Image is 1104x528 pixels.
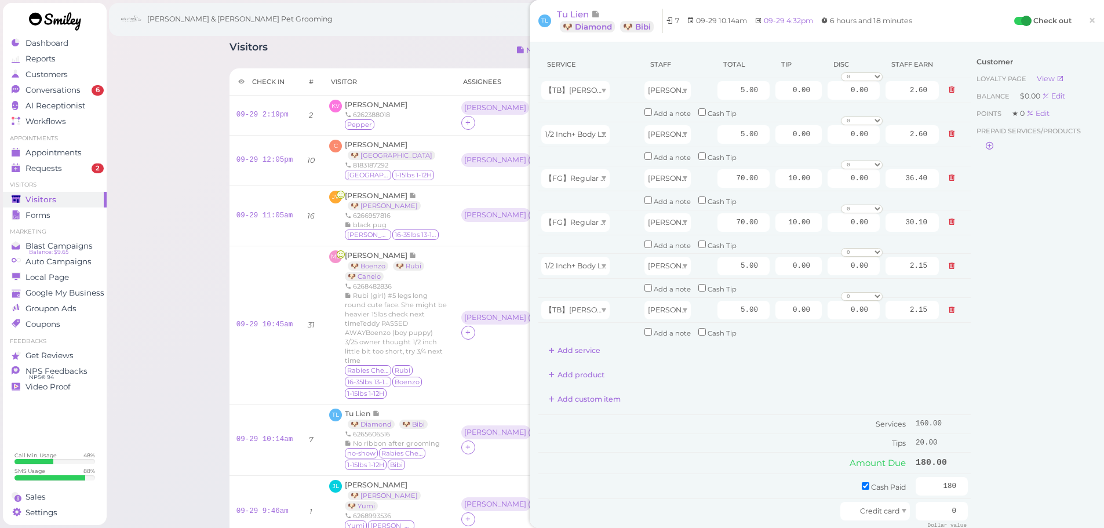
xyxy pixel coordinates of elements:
small: Add a note [654,242,691,250]
span: 2 [92,163,104,174]
a: 🐶 [GEOGRAPHIC_DATA] [348,151,435,160]
span: Get Reviews [25,351,74,361]
a: 🐶 Rubi [393,261,424,271]
i: 1 [309,507,312,516]
span: Note [409,251,417,260]
span: Rabies Checked [345,365,391,376]
a: 09-29 11:05am [236,212,293,220]
a: 🐶 [PERSON_NAME] [348,491,421,500]
span: 1/2 Inch+ Body Length [545,261,624,270]
div: 6268993536 [345,511,447,520]
div: SMS Usage [14,467,45,475]
a: [PERSON_NAME] [345,100,407,109]
a: 🐶 Yumi [345,501,378,511]
td: Tips [538,434,913,452]
th: Discount [825,51,883,78]
td: Services [538,414,913,434]
a: [PERSON_NAME] 🐶 Boenzo 🐶 Rubi 🐶 Canelo [345,251,427,281]
a: NPS Feedbacks NPS® 94 [3,363,107,379]
a: Edit [1042,92,1065,100]
span: Boenzo [392,377,422,387]
a: Edit [1026,109,1050,118]
span: [PERSON_NAME] & [PERSON_NAME] Pet Grooming [147,3,333,35]
span: black pug [353,221,387,229]
a: Blast Campaigns Balance: $9.65 [3,238,107,254]
div: [PERSON_NAME] (Bibi) [PERSON_NAME] (Diamond) [461,425,606,440]
a: Local Page [3,270,107,285]
td: 160.00 [913,414,971,434]
a: 09-29 2:19pm [236,111,289,119]
a: Sales [3,489,107,505]
small: Cash Tip [708,285,737,293]
small: Add a note [654,285,691,293]
span: Conversations [25,85,81,95]
span: Balance [977,92,1011,100]
span: 16-35lbs 13-15H [392,230,439,240]
a: 🐶 Canelo [345,272,384,281]
span: Pepper [345,119,374,130]
small: Add a note [654,198,691,206]
div: Call Min. Usage [14,451,57,459]
div: [PERSON_NAME] ( [PERSON_NAME] ) [464,211,528,219]
a: Tu Lien 🐶 Diamond 🐶 Bibi [345,409,433,428]
span: [PERSON_NAME] [345,251,409,260]
i: 31 [308,321,315,329]
li: Marketing [3,228,107,236]
div: # [308,77,314,86]
a: Dashboard [3,35,107,51]
div: [PERSON_NAME] [PERSON_NAME] [461,101,603,116]
span: [PERSON_NAME] [648,86,710,94]
span: Requests [25,163,62,173]
small: Cash Tip [708,242,737,250]
span: Bibi [388,460,405,470]
div: [PERSON_NAME] ([PERSON_NAME]) [461,208,534,223]
a: [PERSON_NAME] 🐶 [PERSON_NAME] [345,191,427,210]
a: Visitors [3,192,107,207]
span: Tu Lien [557,9,591,20]
li: 6 hours and 18 minutes [818,15,915,27]
div: [PERSON_NAME] ( Bibi ) [464,428,528,436]
span: 7 [675,16,679,25]
span: [PERSON_NAME] [345,191,409,200]
td: 20.00 [913,434,971,452]
th: Staff [642,51,715,78]
a: [PERSON_NAME] 🐶 [PERSON_NAME] 🐶 Yumi [345,480,424,510]
td: Cash Paid [538,474,913,498]
span: Groupon Ads [25,304,76,314]
a: Groupon Ads [3,301,107,316]
span: Visitors [25,195,56,205]
a: Appointments [3,145,107,161]
div: 6262388018 [345,110,407,119]
a: 🐶 Boenzo [348,261,388,271]
div: 88 % [83,467,95,475]
button: Add product [538,366,614,384]
a: Coupons [3,316,107,332]
small: Cash Tip [708,329,737,337]
li: Appointments [3,134,107,143]
th: Tip [773,51,825,78]
th: Check in [229,68,300,96]
span: Auto Campaigns [25,257,92,267]
span: Note [409,191,417,200]
a: Google My Business [3,285,107,301]
span: 【TB】[PERSON_NAME] [545,86,631,94]
a: AI Receptionist [3,98,107,114]
a: 🐶 Diamond [560,21,615,32]
th: Visitor [322,68,454,96]
label: Check out [1033,15,1072,27]
span: 1-15lbs 1-12H [392,170,434,180]
div: [PERSON_NAME] ( Yumi ) [464,500,528,508]
div: 6268482836 [345,282,447,291]
span: 【FG】Regular Dog Full Grooming (35 lbs or less) [545,174,720,183]
i: 2 [309,111,313,119]
small: Add a note [654,329,691,337]
a: [PERSON_NAME] 🐶 [GEOGRAPHIC_DATA] [345,140,441,159]
span: 【TB】[PERSON_NAME] [545,305,631,314]
th: Assignees [454,68,615,96]
span: KV [329,100,342,112]
li: 09-29 10:14am [684,15,750,27]
a: 🐶 Bibi [399,420,428,429]
span: Video Proof [25,382,71,392]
